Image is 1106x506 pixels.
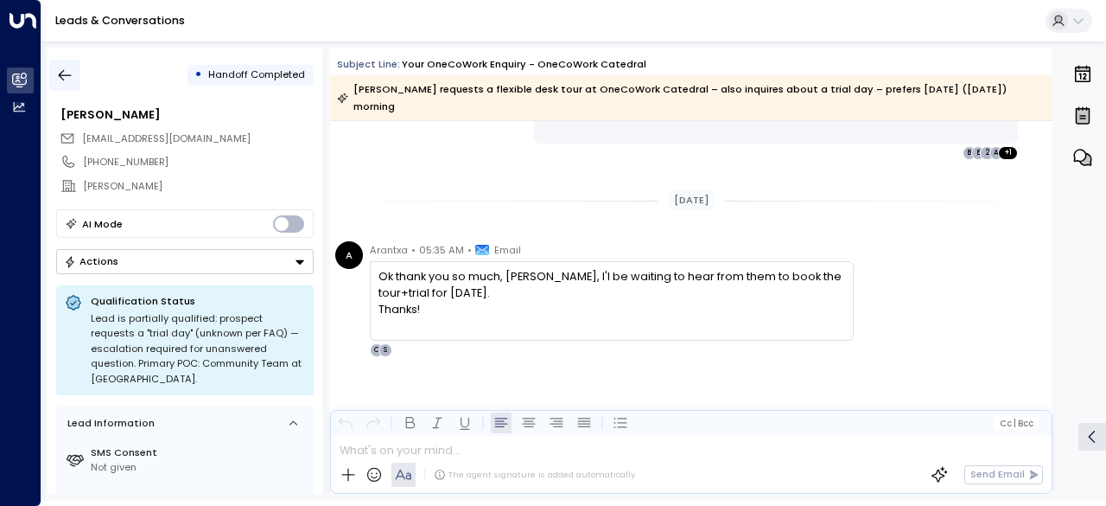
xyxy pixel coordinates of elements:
[411,241,416,259] span: •
[82,215,123,233] div: AI Mode
[434,469,635,481] div: The agent signature is added automatically
[91,294,305,308] p: Qualification Status
[91,445,308,460] label: SMS Consent
[335,413,356,433] button: Undo
[62,416,155,431] div: Lead Information
[980,146,994,160] div: 2
[994,417,1039,430] button: Cc|Bcc
[335,241,363,269] div: A
[337,57,400,71] span: Subject Line:
[83,155,313,170] div: [PHONE_NUMBER]
[419,241,464,259] span: 05:35 AM
[208,67,305,81] span: Handoff Completed
[370,343,384,357] div: C
[91,460,308,475] div: Not given
[56,249,314,274] button: Actions
[83,179,313,194] div: [PERSON_NAME]
[1014,419,1016,428] span: |
[60,106,313,123] div: [PERSON_NAME]
[668,190,715,210] div: [DATE]
[82,131,251,145] span: [EMAIL_ADDRESS][DOMAIN_NAME]
[378,268,844,318] div: Ok thank you so much, [PERSON_NAME], I'l be waiting to hear from them to book the tour+trial for ...
[971,146,985,160] div: E
[64,255,118,267] div: Actions
[1000,419,1033,428] span: Cc Bcc
[194,62,202,87] div: •
[998,146,1018,160] div: + 1
[56,249,314,274] div: Button group with a nested menu
[494,241,521,259] span: Email
[378,301,844,317] div: Thanks!
[91,311,305,388] div: Lead is partially qualified: prospect requests a "trial day" (unknown per FAQ) — escalation requi...
[363,413,384,433] button: Redo
[963,146,976,160] div: B
[370,241,408,259] span: Arantxa
[82,131,251,146] span: arantxalopezgabela@gmail.com
[402,57,646,72] div: Your OneCoWork Enquiry - OneCoWork Catedral
[378,343,392,357] div: S
[55,13,185,28] a: Leads & Conversations
[989,146,1003,160] div: A
[337,80,1044,115] div: [PERSON_NAME] requests a flexible desk tour at OneCoWork Catedral – also inquires about a trial d...
[467,241,472,259] span: •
